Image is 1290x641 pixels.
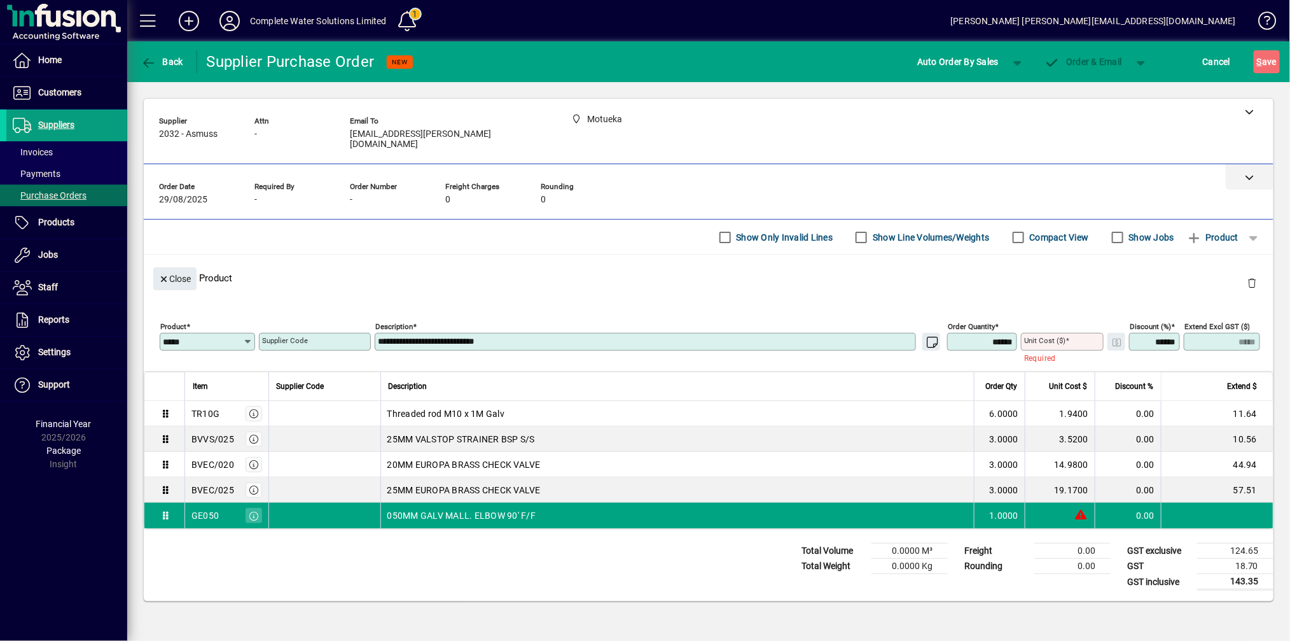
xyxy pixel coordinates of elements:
[734,231,833,244] label: Show Only Invalid Lines
[974,426,1025,452] td: 3.0000
[1095,452,1161,477] td: 0.00
[191,509,219,522] div: GE050
[1049,379,1087,393] span: Unit Cost $
[127,50,197,73] app-page-header-button: Back
[1237,267,1267,298] button: Delete
[191,458,234,471] div: BVEC/020
[870,231,989,244] label: Show Line Volumes/Weights
[137,50,186,73] button: Back
[387,407,505,420] span: Threaded rod M10 x 1M Galv
[1024,351,1093,364] mat-error: Required
[277,379,324,393] span: Supplier Code
[1025,426,1095,452] td: 3.5200
[1249,3,1274,44] a: Knowledge Base
[160,322,186,331] mat-label: Product
[1027,231,1089,244] label: Compact View
[159,129,218,139] span: 2032 - Asmuss
[1237,277,1267,288] app-page-header-button: Delete
[985,379,1017,393] span: Order Qty
[1034,559,1111,574] td: 0.00
[1025,401,1095,426] td: 1.9400
[1203,52,1231,72] span: Cancel
[1115,379,1153,393] span: Discount %
[1034,544,1111,559] td: 0.00
[1197,574,1273,590] td: 143.35
[13,147,53,157] span: Invoices
[6,207,127,239] a: Products
[262,336,308,345] mat-label: Supplier Code
[150,272,200,284] app-page-header-button: Close
[1161,426,1273,452] td: 10.56
[350,195,352,205] span: -
[1095,401,1161,426] td: 0.00
[38,87,81,97] span: Customers
[948,322,995,331] mat-label: Order Quantity
[974,503,1025,528] td: 1.0000
[1025,452,1095,477] td: 14.9800
[1197,559,1273,574] td: 18.70
[974,452,1025,477] td: 3.0000
[158,269,191,290] span: Close
[1257,52,1277,72] span: ave
[191,433,234,446] div: BVVS/025
[153,267,197,290] button: Close
[1161,477,1273,503] td: 57.51
[38,120,74,130] span: Suppliers
[871,544,948,559] td: 0.0000 M³
[250,11,387,31] div: Complete Water Solutions Limited
[1130,322,1171,331] mat-label: Discount (%)
[36,419,92,429] span: Financial Year
[38,314,69,325] span: Reports
[1161,401,1273,426] td: 11.64
[1025,477,1095,503] td: 19.1700
[1200,50,1234,73] button: Cancel
[38,250,58,260] span: Jobs
[911,50,1005,73] button: Auto Order By Sales
[141,57,183,67] span: Back
[207,52,375,72] div: Supplier Purchase Order
[1184,322,1250,331] mat-label: Extend excl GST ($)
[375,322,413,331] mat-label: Description
[974,477,1025,503] td: 3.0000
[1127,231,1174,244] label: Show Jobs
[950,11,1236,31] div: [PERSON_NAME] [PERSON_NAME][EMAIL_ADDRESS][DOMAIN_NAME]
[6,141,127,163] a: Invoices
[387,484,541,497] span: 25MM EUROPA BRASS CHECK VALVE
[871,559,948,574] td: 0.0000 Kg
[13,169,60,179] span: Payments
[1161,452,1273,477] td: 44.94
[169,10,209,32] button: Add
[254,129,257,139] span: -
[209,10,250,32] button: Profile
[1227,379,1257,393] span: Extend $
[193,379,208,393] span: Item
[1095,426,1161,452] td: 0.00
[1095,503,1161,528] td: 0.00
[445,195,450,205] span: 0
[6,304,127,336] a: Reports
[917,52,999,72] span: Auto Order By Sales
[1121,544,1197,559] td: GST exclusive
[38,217,74,227] span: Products
[387,509,536,522] span: 050MM GALV MALL. ELBOW 90' F/F
[1254,50,1280,73] button: Save
[159,195,207,205] span: 29/08/2025
[1197,544,1273,559] td: 124.65
[958,544,1034,559] td: Freight
[144,255,1273,301] div: Product
[38,282,58,292] span: Staff
[974,401,1025,426] td: 6.0000
[6,272,127,304] a: Staff
[6,239,127,271] a: Jobs
[13,190,87,201] span: Purchase Orders
[6,369,127,401] a: Support
[6,163,127,185] a: Payments
[387,458,541,471] span: 20MM EUROPA BRASS CHECK VALVE
[38,55,62,65] span: Home
[6,185,127,206] a: Purchase Orders
[46,446,81,456] span: Package
[191,407,219,420] div: TR10G
[1257,57,1262,67] span: S
[387,433,535,446] span: 25MM VALSTOP STRAINER BSP S/S
[795,559,871,574] td: Total Weight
